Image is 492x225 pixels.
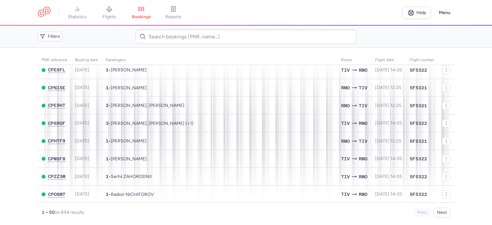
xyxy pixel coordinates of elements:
[106,103,184,108] span: •
[111,192,154,197] span: Radion NICHIFOROV
[359,67,367,74] span: RMO
[410,84,427,91] span: 5F5321
[402,7,431,19] a: Help
[93,6,125,20] a: flights
[371,55,406,65] th: flight date
[106,121,109,126] span: 3
[106,85,109,90] span: 1
[414,208,431,217] button: Prev.
[75,103,89,108] span: [DATE]
[48,156,65,162] button: CPWSF8
[106,138,109,143] span: 1
[48,85,65,91] button: CPNISE
[75,156,89,161] span: [DATE]
[165,14,181,20] span: reports
[416,10,426,15] span: Help
[433,208,450,217] button: Next
[410,173,427,180] span: 5F5322
[106,67,147,73] span: •
[106,85,147,91] span: •
[359,102,367,109] span: TIV
[359,155,367,162] span: RMO
[75,138,89,144] span: [DATE]
[341,173,350,180] span: TIV
[111,121,193,126] span: Mariia TYMCHENKO, Viktoriia TYMCHENKO, Maryna HAMOVA
[68,14,87,20] span: statistics
[359,138,367,145] span: TIV
[341,84,350,91] span: RMO
[111,174,152,179] span: Serhii ZAHORODNII
[111,103,184,108] span: Marina NEGHINA, Irina NEGHINA
[375,85,401,90] span: [DATE] 12:25
[125,6,157,20] a: bookings
[48,67,65,72] span: CPE6FL
[48,192,65,197] button: CPO6M7
[111,85,147,91] span: Anhelina BOIKO
[106,103,109,108] span: 2
[48,34,60,39] span: Filters
[102,55,337,65] th: Passengers
[375,138,401,144] span: [DATE] 12:25
[341,191,350,198] span: TIV
[410,156,427,162] span: 5F5322
[359,173,367,180] span: RMO
[106,174,109,179] span: 1
[132,14,151,20] span: bookings
[341,102,350,109] span: RMO
[102,14,116,20] span: flights
[375,120,402,126] span: [DATE] 14:05
[135,29,356,44] input: Search bookings (PNR, name...)
[48,121,65,126] button: CPSRGF
[375,103,401,108] span: [DATE] 12:25
[61,6,93,20] a: statistics
[375,156,402,161] span: [DATE] 14:05
[111,138,147,144] span: Tetiana MATIIKO
[337,55,371,65] th: Route
[48,138,65,144] button: CPHTF9
[111,156,147,162] span: Kanan ISKANDAROV
[410,102,427,109] span: 5F5321
[48,138,65,143] span: CPHTF9
[75,85,89,90] span: [DATE]
[38,32,62,41] button: Filters
[75,174,89,179] span: [DATE]
[48,67,65,73] button: CPE6FL
[341,138,350,145] span: RMO
[48,156,65,161] span: CPWSF8
[106,67,109,72] span: 1
[410,67,427,73] span: 5F5322
[55,210,84,215] span: on 854 results
[359,84,367,91] span: TIV
[410,120,427,126] span: 5F5322
[106,192,154,197] span: •
[75,67,89,73] span: [DATE]
[106,156,147,162] span: •
[375,191,402,197] span: [DATE] 14:05
[38,55,71,65] th: PNR reference
[71,55,102,65] th: Booking date
[375,174,402,179] span: [DATE] 14:05
[106,156,109,161] span: 1
[75,120,89,126] span: [DATE]
[106,138,147,144] span: •
[410,138,427,144] span: 5F5321
[111,67,147,73] span: Hiulnara DZHABBAROVA
[341,155,350,162] span: TIV
[42,210,55,215] strong: 1 – 50
[435,7,454,19] button: Menu
[48,103,65,108] button: CPE9HT
[157,6,189,20] a: reports
[406,55,438,65] th: Flight number
[48,85,65,90] span: CPNISE
[48,174,65,179] button: CPZZ3M
[341,120,350,127] span: TIV
[106,192,109,197] span: 1
[75,191,89,197] span: [DATE]
[341,67,350,74] span: TIV
[410,191,427,197] span: 5F5322
[359,120,367,127] span: RMO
